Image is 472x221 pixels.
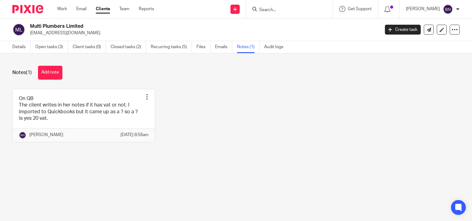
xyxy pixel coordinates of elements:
a: Work [57,6,67,12]
a: Files [196,41,210,53]
a: Open tasks (3) [35,41,68,53]
a: Notes (1) [237,41,259,53]
a: Team [119,6,129,12]
a: Details [12,41,31,53]
a: Closed tasks (2) [111,41,146,53]
img: svg%3E [443,4,453,14]
p: [DATE] 8:56am [120,132,149,138]
button: Add note [38,66,62,80]
a: Clients [96,6,110,12]
img: Pixie [12,5,43,13]
p: [EMAIL_ADDRESS][DOMAIN_NAME] [30,30,376,36]
a: Reports [139,6,154,12]
a: Audit logs [264,41,288,53]
h1: Notes [12,69,32,76]
a: Client tasks (0) [73,41,106,53]
a: Email [76,6,86,12]
a: Recurring tasks (5) [151,41,192,53]
span: (1) [26,70,32,75]
img: svg%3E [19,131,26,139]
a: Create task [385,25,421,35]
p: [PERSON_NAME] [29,132,63,138]
span: Get Support [348,7,372,11]
img: svg%3E [12,23,25,36]
input: Search [259,7,314,13]
h2: Multi Plumbers Limited [30,23,306,30]
a: Emails [215,41,232,53]
p: [PERSON_NAME] [406,6,440,12]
